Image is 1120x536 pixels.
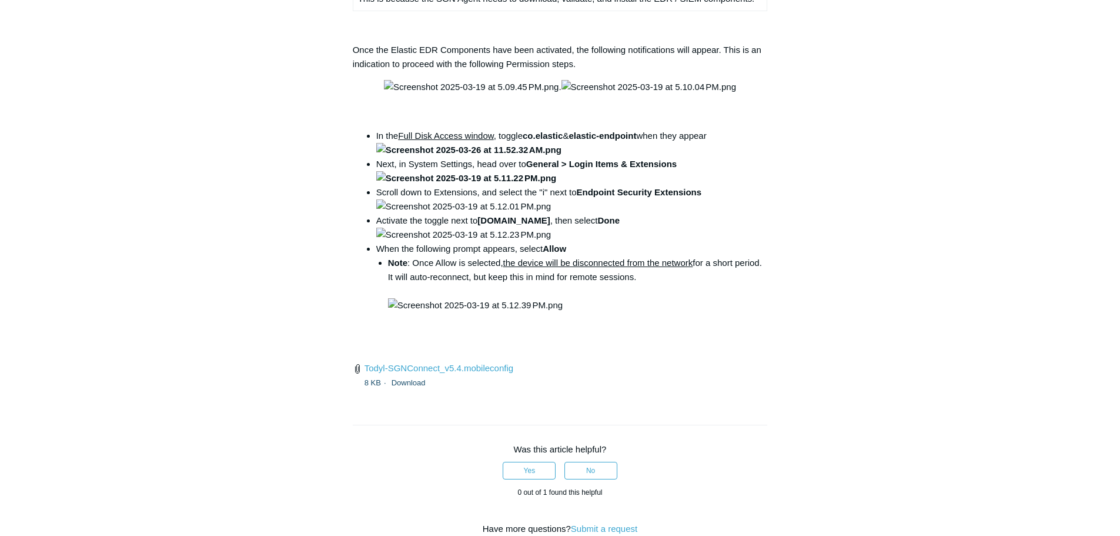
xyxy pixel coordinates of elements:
[564,462,617,480] button: This article was not helpful
[376,171,557,185] img: Screenshot 2025-03-19 at 5.11.22 PM.png
[353,80,768,94] p: .
[376,228,551,242] img: Screenshot 2025-03-19 at 5.12.23 PM.png
[353,43,768,71] p: Once the Elastic EDR Components have been activated, the following notifications will appear. Thi...
[365,363,513,373] a: Todyl-SGNConnect_v5.4.mobileconfig
[388,258,407,268] strong: Note
[392,378,426,387] a: Download
[376,129,768,157] li: In the , toggle & when they appear
[365,378,389,387] span: 8 KB
[376,199,551,214] img: Screenshot 2025-03-19 at 5.12.01 PM.png
[398,131,494,141] span: Full Disk Access window
[376,157,768,185] li: Next, in System Settings, head over to
[376,242,768,312] li: When the following prompt appears, select
[577,187,702,197] strong: Endpoint Security Extensions
[376,185,768,214] li: Scroll down to Extensions, and select the "i" next to
[384,80,559,94] img: Screenshot 2025-03-19 at 5.09.45 PM.png
[353,522,768,536] div: Have more questions?
[543,244,566,254] strong: Allow
[503,258,693,268] span: the device will be disconnected from the network
[523,131,563,141] strong: co.elastic
[598,215,620,225] strong: Done
[376,143,561,157] img: Screenshot 2025-03-26 at 11.52.32 AM.png
[569,131,636,141] strong: elastic-endpoint
[517,488,602,497] span: 0 out of 1 found this helpful
[477,215,550,225] strong: [DOMAIN_NAME]
[571,524,637,534] a: Submit a request
[503,462,556,480] button: This article was helpful
[388,256,768,312] li: : Once Allow is selected, for a short period. It will auto-reconnect, but keep this in mind for r...
[376,214,768,242] li: Activate the toggle next to , then select
[561,80,736,94] img: Screenshot 2025-03-19 at 5.10.04 PM.png
[388,298,563,312] img: Screenshot 2025-03-19 at 5.12.39 PM.png
[514,444,607,454] span: Was this article helpful?
[376,159,677,183] strong: General > Login Items & Extensions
